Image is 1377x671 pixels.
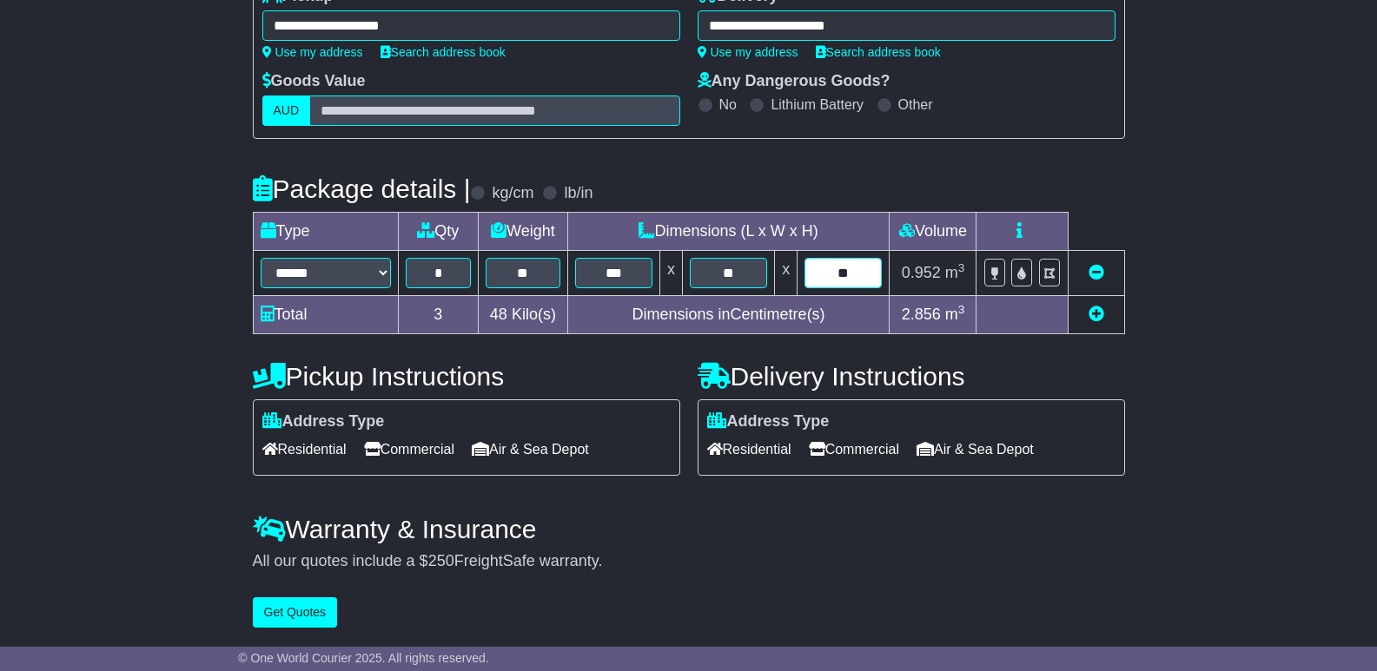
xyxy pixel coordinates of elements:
td: Dimensions (L x W x H) [567,213,890,251]
div: All our quotes include a $ FreightSafe warranty. [253,552,1125,571]
span: Commercial [364,436,454,463]
label: kg/cm [492,184,533,203]
h4: Package details | [253,174,471,203]
span: m [945,264,965,281]
td: x [659,251,682,296]
sup: 3 [958,303,965,316]
button: Get Quotes [253,597,338,628]
label: Address Type [262,412,385,431]
label: No [719,96,737,113]
a: Search address book [381,45,506,59]
td: Volume [890,213,976,251]
span: Commercial [809,436,899,463]
label: Any Dangerous Goods? [698,72,890,91]
td: 3 [398,296,479,334]
a: Remove this item [1089,264,1104,281]
td: Kilo(s) [479,296,568,334]
td: Type [253,213,398,251]
sup: 3 [958,261,965,274]
span: 48 [490,306,507,323]
span: Air & Sea Depot [917,436,1034,463]
label: lb/in [564,184,593,203]
h4: Pickup Instructions [253,362,680,391]
a: Use my address [698,45,798,59]
label: Goods Value [262,72,366,91]
a: Search address book [816,45,941,59]
td: Dimensions in Centimetre(s) [567,296,890,334]
span: 0.952 [902,264,941,281]
td: Qty [398,213,479,251]
td: Total [253,296,398,334]
span: m [945,306,965,323]
a: Add new item [1089,306,1104,323]
span: © One World Courier 2025. All rights reserved. [238,651,489,665]
span: Air & Sea Depot [472,436,589,463]
td: x [775,251,798,296]
label: Lithium Battery [771,96,864,113]
h4: Delivery Instructions [698,362,1125,391]
span: 2.856 [902,306,941,323]
label: Other [898,96,933,113]
label: AUD [262,95,311,126]
label: Address Type [707,412,830,431]
h4: Warranty & Insurance [253,515,1125,543]
td: Weight [479,213,568,251]
a: Use my address [262,45,363,59]
span: Residential [707,436,791,463]
span: Residential [262,436,347,463]
span: 250 [428,552,454,569]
